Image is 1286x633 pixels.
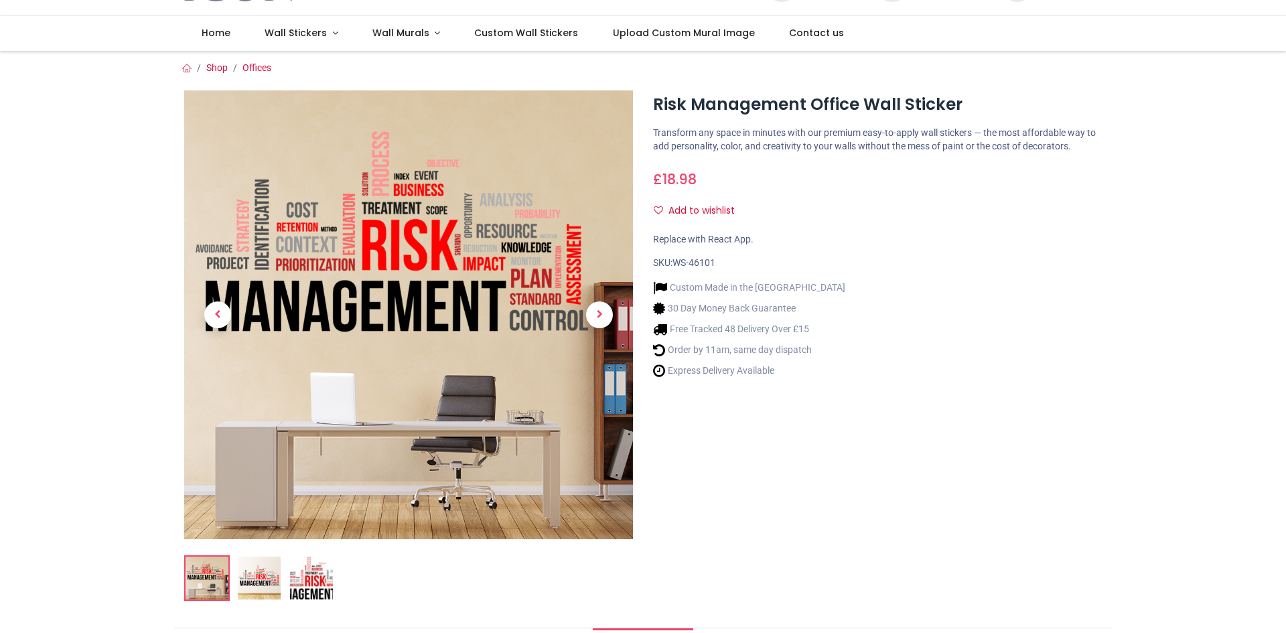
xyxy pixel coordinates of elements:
li: 30 Day Money Back Guarantee [653,301,845,315]
li: Order by 11am, same day dispatch [653,343,845,357]
li: Express Delivery Available [653,364,845,378]
span: Home [202,26,230,40]
a: Next [566,158,633,472]
span: Contact us [789,26,844,40]
span: WS-46101 [672,257,715,268]
span: Upload Custom Mural Image [613,26,755,40]
span: 18.98 [662,169,697,189]
button: Add to wishlistAdd to wishlist [653,200,746,222]
a: Wall Stickers [247,16,355,51]
span: Wall Murals [372,26,429,40]
a: Offices [242,62,271,73]
span: Wall Stickers [265,26,327,40]
a: Previous [184,158,251,472]
i: Add to wishlist [654,206,663,215]
a: Shop [206,62,228,73]
span: Next [586,301,613,328]
li: Free Tracked 48 Delivery Over £15 [653,322,845,336]
h1: Risk Management Office Wall Sticker [653,93,1102,116]
div: SKU: [653,257,1102,270]
img: WS-46101-03 [290,557,333,600]
img: Risk Management Office Wall Sticker [184,90,633,539]
span: Previous [204,301,231,328]
li: Custom Made in the [GEOGRAPHIC_DATA] [653,281,845,295]
img: Risk Management Office Wall Sticker [186,557,228,600]
span: £ [653,169,697,189]
span: Custom Wall Stickers [474,26,578,40]
div: Replace with React App. [653,233,1102,247]
img: WS-46101-02 [238,557,281,600]
a: Wall Murals [355,16,457,51]
p: Transform any space in minutes with our premium easy-to-apply wall stickers — the most affordable... [653,127,1102,153]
